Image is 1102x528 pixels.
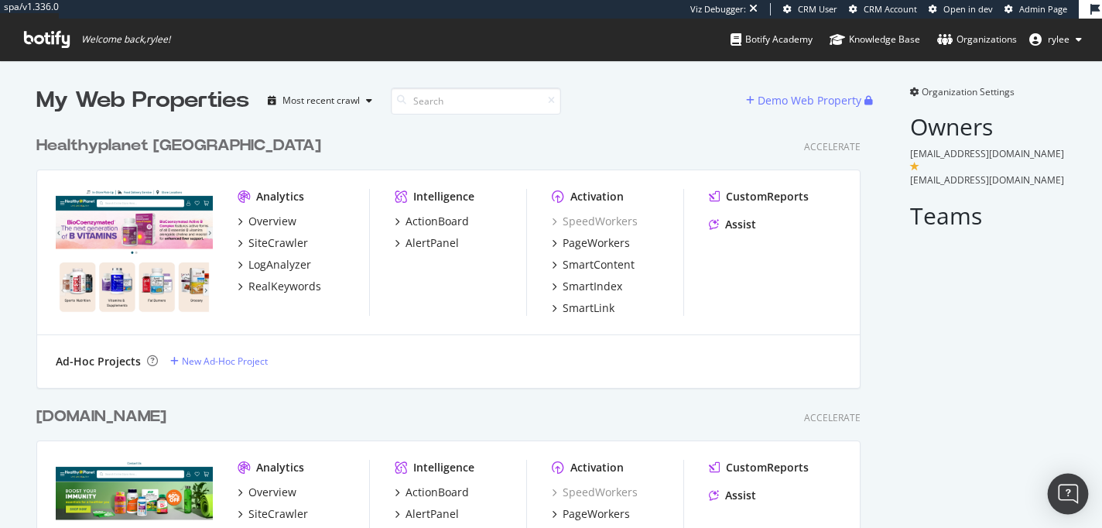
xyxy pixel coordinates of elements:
a: Open in dev [929,3,993,15]
div: Overview [248,214,296,229]
a: SpeedWorkers [552,485,638,500]
div: Organizations [937,32,1017,47]
div: SmartLink [563,300,614,316]
button: Most recent crawl [262,88,378,113]
div: AlertPanel [406,506,459,522]
a: SpeedWorkers [552,214,638,229]
div: Most recent crawl [282,96,360,105]
a: AlertPanel [395,235,459,251]
div: CustomReports [726,460,809,475]
a: SmartLink [552,300,614,316]
div: Intelligence [413,189,474,204]
span: Organization Settings [922,85,1015,98]
a: LogAnalyzer [238,257,311,273]
a: PageWorkers [552,235,630,251]
span: [EMAIL_ADDRESS][DOMAIN_NAME] [910,173,1064,187]
a: CustomReports [709,189,809,204]
div: ActionBoard [406,485,469,500]
a: Assist [709,217,756,232]
div: Accelerate [804,140,861,153]
a: CRM Account [849,3,917,15]
div: Activation [570,189,624,204]
a: Demo Web Property [746,94,864,107]
a: New Ad-Hoc Project [170,355,268,368]
div: PageWorkers [563,506,630,522]
a: ActionBoard [395,214,469,229]
div: Activation [570,460,624,475]
div: Accelerate [804,411,861,424]
button: rylee [1017,27,1094,52]
a: Healthyplanet [GEOGRAPHIC_DATA] [36,135,327,157]
div: LogAnalyzer [248,257,311,273]
span: CRM User [798,3,837,15]
input: Search [391,87,561,115]
a: SiteCrawler [238,506,308,522]
h2: Owners [910,114,1066,139]
a: SiteCrawler [238,235,308,251]
div: Analytics [256,460,304,475]
button: Demo Web Property [746,88,864,113]
span: rylee [1048,33,1069,46]
a: [DOMAIN_NAME] [36,406,173,428]
span: [EMAIL_ADDRESS][DOMAIN_NAME] [910,147,1064,160]
a: SmartIndex [552,279,622,294]
h2: Teams [910,203,1066,228]
div: Botify Academy [731,32,813,47]
div: My Web Properties [36,85,249,116]
a: CustomReports [709,460,809,475]
div: AlertPanel [406,235,459,251]
a: ActionBoard [395,485,469,500]
div: Overview [248,485,296,500]
div: Assist [725,488,756,503]
div: [DOMAIN_NAME] [36,406,166,428]
a: SmartContent [552,257,635,273]
div: Ad-Hoc Projects [56,354,141,369]
a: Assist [709,488,756,503]
div: Intelligence [413,460,474,475]
div: PageWorkers [563,235,630,251]
div: Assist [725,217,756,232]
div: Open Intercom Messenger [1048,474,1089,515]
div: Analytics [256,189,304,204]
div: Healthyplanet [GEOGRAPHIC_DATA] [36,135,321,157]
a: Knowledge Base [830,19,920,60]
a: RealKeywords [238,279,321,294]
div: Knowledge Base [830,32,920,47]
a: Organizations [937,19,1017,60]
a: PageWorkers [552,506,630,522]
span: CRM Account [864,3,917,15]
span: Admin Page [1019,3,1067,15]
div: SiteCrawler [248,506,308,522]
div: New Ad-Hoc Project [182,355,268,368]
div: Demo Web Property [758,93,861,108]
div: CustomReports [726,189,809,204]
img: https://www.healthyplanetcanada.com/ [56,189,213,314]
a: CRM User [783,3,837,15]
div: SmartContent [563,257,635,273]
a: Botify Academy [731,19,813,60]
span: Welcome back, rylee ! [81,33,170,46]
div: SmartIndex [563,279,622,294]
a: AlertPanel [395,506,459,522]
a: Admin Page [1004,3,1067,15]
div: RealKeywords [248,279,321,294]
span: Open in dev [943,3,993,15]
div: SiteCrawler [248,235,308,251]
a: Overview [238,214,296,229]
div: Viz Debugger: [690,3,746,15]
a: Overview [238,485,296,500]
div: ActionBoard [406,214,469,229]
